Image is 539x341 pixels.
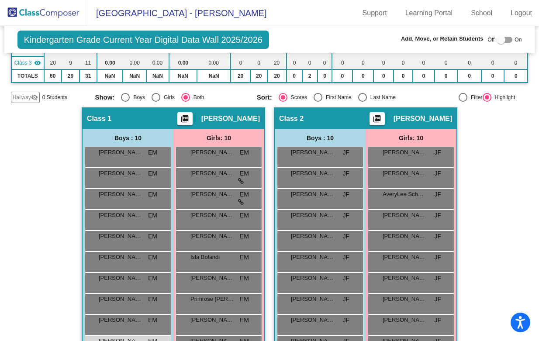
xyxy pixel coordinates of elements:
[190,148,234,157] span: [PERSON_NAME]
[99,190,142,199] span: [PERSON_NAME]
[95,93,250,102] mat-radio-group: Select an option
[356,6,394,20] a: Support
[332,69,352,83] td: 0
[79,56,97,69] td: 11
[434,316,441,325] span: JF
[87,6,266,20] span: [GEOGRAPHIC_DATA] - [PERSON_NAME]
[481,69,504,83] td: 0
[383,169,426,178] span: [PERSON_NAME]
[287,56,302,69] td: 0
[169,56,197,69] td: 0.00
[318,56,332,69] td: 0
[99,274,142,282] span: [PERSON_NAME]
[190,274,234,282] span: [PERSON_NAME]
[250,56,268,69] td: 0
[370,112,385,125] button: Print Students Details
[257,93,412,102] mat-radio-group: Select an option
[99,211,142,220] span: [PERSON_NAME]
[464,6,499,20] a: School
[148,274,157,283] span: EM
[488,36,495,44] span: Off
[240,253,249,262] span: EM
[342,295,349,304] span: JF
[291,232,335,241] span: [PERSON_NAME]
[123,69,146,83] td: NaN
[373,56,394,69] td: 0
[342,190,349,199] span: JF
[11,56,44,69] td: Holly Benjamin - No Class Name
[434,274,441,283] span: JF
[99,295,142,303] span: [PERSON_NAME]
[83,129,173,147] div: Boys : 10
[342,274,349,283] span: JF
[44,69,62,83] td: 60
[13,93,31,101] span: Hallway
[177,112,193,125] button: Print Students Details
[434,190,441,199] span: JF
[197,69,231,83] td: NaN
[467,93,483,101] div: Filter
[504,6,539,20] a: Logout
[398,6,460,20] a: Learning Portal
[190,232,234,241] span: [PERSON_NAME]
[240,190,249,199] span: EM
[383,232,426,241] span: [PERSON_NAME]
[287,93,307,101] div: Scores
[97,56,123,69] td: 0.00
[332,56,352,69] td: 0
[87,114,111,123] span: Class 1
[275,129,366,147] div: Boys : 10
[457,56,481,69] td: 0
[99,148,142,157] span: [PERSON_NAME]
[383,253,426,262] span: [PERSON_NAME]
[34,59,41,66] mat-icon: visibility
[504,56,528,69] td: 0
[383,190,426,199] span: AveryLee Schweitzerhof
[291,190,335,199] span: [PERSON_NAME] [PERSON_NAME]
[190,253,234,262] span: Isla Bolandi
[342,148,349,157] span: JF
[240,295,249,304] span: EM
[180,114,190,127] mat-icon: picture_as_pdf
[457,69,481,83] td: 0
[148,148,157,157] span: EM
[291,148,335,157] span: [PERSON_NAME]
[279,114,304,123] span: Class 2
[515,36,522,44] span: On
[148,211,157,220] span: EM
[95,93,114,101] span: Show:
[169,69,197,83] td: NaN
[267,56,286,69] td: 20
[394,56,412,69] td: 0
[481,56,504,69] td: 0
[240,274,249,283] span: EM
[394,69,412,83] td: 0
[250,69,268,83] td: 20
[291,253,335,262] span: [PERSON_NAME]
[366,129,456,147] div: Girls: 10
[99,253,142,262] span: [PERSON_NAME]
[434,295,441,304] span: JF
[434,148,441,157] span: JF
[383,316,426,324] span: [PERSON_NAME]
[367,93,396,101] div: Last Name
[148,295,157,304] span: EM
[291,169,335,178] span: [PERSON_NAME]
[123,56,146,69] td: 0.00
[99,316,142,324] span: [PERSON_NAME]
[201,114,260,123] span: [PERSON_NAME]
[352,56,373,69] td: 0
[291,211,335,220] span: [PERSON_NAME]
[240,169,249,178] span: EM
[146,56,169,69] td: 0.00
[383,211,426,220] span: [PERSON_NAME]
[434,211,441,220] span: JF
[491,93,515,101] div: Highlight
[99,169,142,178] span: [PERSON_NAME]
[190,295,234,303] span: Primrose [PERSON_NAME]
[240,211,249,220] span: EM
[342,253,349,262] span: JF
[17,31,269,49] span: Kindergarten Grade Current Year Digital Data Wall 2025/2026
[291,295,335,303] span: [PERSON_NAME]
[190,190,234,199] span: [PERSON_NAME]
